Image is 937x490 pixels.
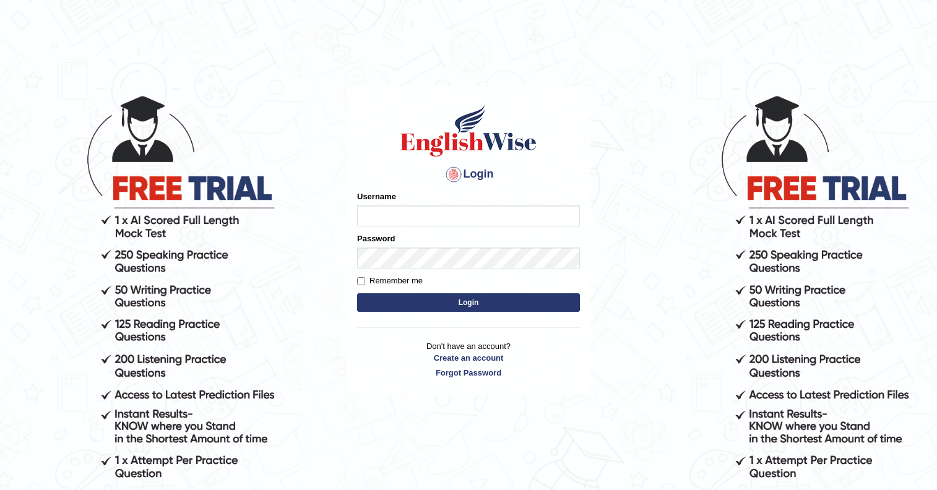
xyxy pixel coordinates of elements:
[357,165,580,184] h4: Login
[357,233,395,244] label: Password
[357,293,580,312] button: Login
[357,191,396,202] label: Username
[357,275,423,287] label: Remember me
[357,277,365,285] input: Remember me
[357,352,580,364] a: Create an account
[357,367,580,379] a: Forgot Password
[398,103,539,158] img: Logo of English Wise sign in for intelligent practice with AI
[357,340,580,379] p: Don't have an account?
